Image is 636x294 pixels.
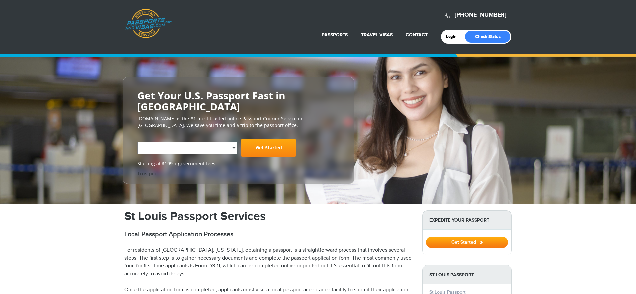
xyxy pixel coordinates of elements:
[137,115,340,129] p: [DOMAIN_NAME] is the #1 most trusted online Passport Courier Service in [GEOGRAPHIC_DATA]. We sav...
[137,90,340,112] h2: Get Your U.S. Passport Fast in [GEOGRAPHIC_DATA]
[455,11,506,19] a: [PHONE_NUMBER]
[125,9,172,38] a: Passports & [DOMAIN_NAME]
[124,230,412,238] h2: Local Passport Application Processes
[406,32,428,38] a: Contact
[423,265,511,284] strong: St Louis Passport
[423,211,511,230] strong: Expedite Your Passport
[465,31,510,43] a: Check Status
[137,160,340,167] span: Starting at $199 + government fees
[124,210,412,222] h1: St Louis Passport Services
[446,34,461,39] a: Login
[426,237,508,248] button: Get Started
[426,239,508,245] a: Get Started
[361,32,393,38] a: Travel Visas
[322,32,348,38] a: Passports
[124,246,412,278] p: For residents of [GEOGRAPHIC_DATA], [US_STATE], obtaining a passport is a straightforward process...
[137,170,159,177] a: Trustpilot
[241,139,296,157] a: Get Started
